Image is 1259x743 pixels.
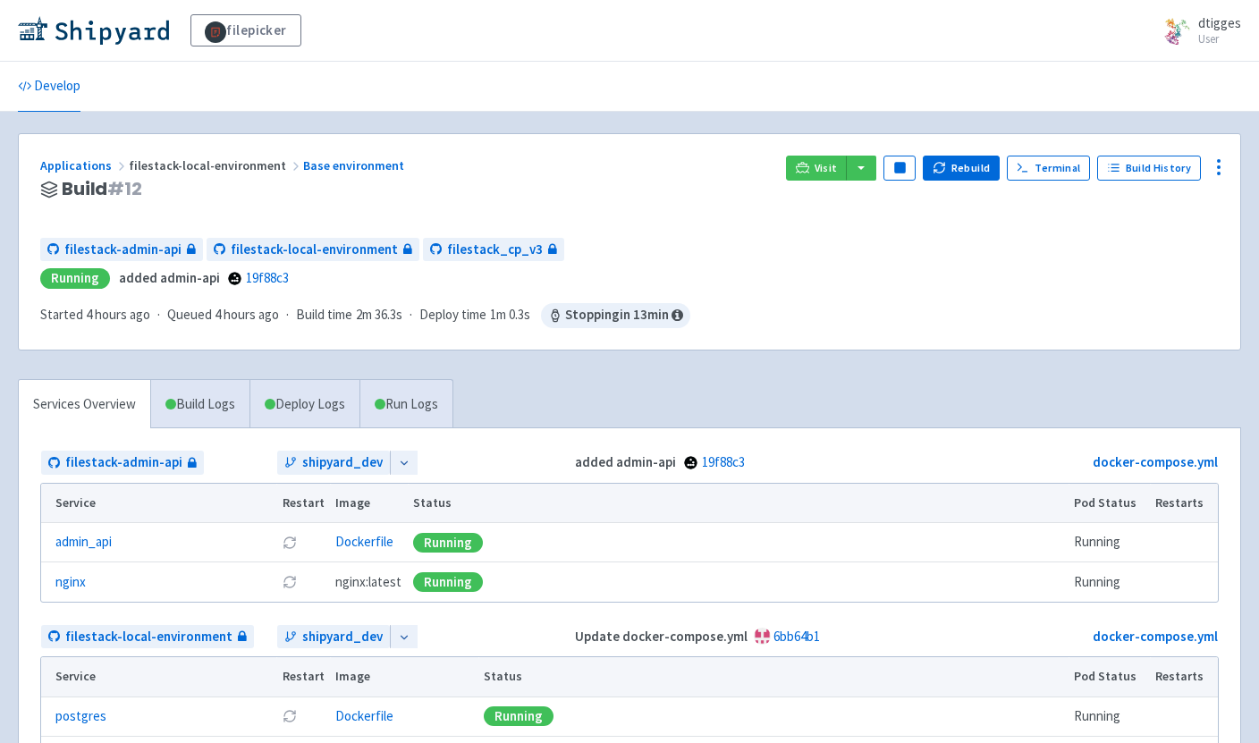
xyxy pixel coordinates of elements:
[231,240,398,260] span: filestack-local-environment
[359,380,452,429] a: Run Logs
[335,533,393,550] a: Dockerfile
[335,707,393,724] a: Dockerfile
[356,305,402,325] span: 2m 36.3s
[1069,523,1150,562] td: Running
[1093,453,1218,470] a: docker-compose.yml
[86,306,150,323] time: 4 hours ago
[447,240,543,260] span: filestack_cp_v3
[413,533,483,553] div: Running
[41,451,204,475] a: filestack-admin-api
[484,706,553,726] div: Running
[40,268,110,289] div: Running
[41,657,276,697] th: Service
[283,709,297,723] button: Restart pod
[40,238,203,262] a: filestack-admin-api
[119,269,220,286] strong: added admin-api
[1150,657,1218,697] th: Restarts
[276,484,330,523] th: Restart
[190,14,301,46] a: filepicker
[1150,484,1218,523] th: Restarts
[55,706,106,727] a: postgres
[883,156,916,181] button: Pause
[330,657,478,697] th: Image
[215,306,279,323] time: 4 hours ago
[330,484,408,523] th: Image
[1069,697,1150,736] td: Running
[773,628,820,645] a: 6bb64b1
[277,625,390,649] a: shipyard_dev
[249,380,359,429] a: Deploy Logs
[167,306,279,323] span: Queued
[64,240,182,260] span: filestack-admin-api
[423,238,564,262] a: filestack_cp_v3
[702,453,745,470] a: 19f88c3
[575,453,676,470] strong: added admin-api
[413,572,483,592] div: Running
[575,628,748,645] strong: Update docker-compose.yml
[1007,156,1090,181] a: Terminal
[490,305,530,325] span: 1m 0.3s
[303,157,407,173] a: Base environment
[65,452,182,473] span: filestack-admin-api
[277,451,390,475] a: shipyard_dev
[541,303,690,328] span: Stopping in 13 min
[1198,33,1241,45] small: User
[419,305,486,325] span: Deploy time
[283,536,297,550] button: Restart pod
[302,627,383,647] span: shipyard_dev
[65,627,232,647] span: filestack-local-environment
[55,532,112,553] a: admin_api
[107,176,142,201] span: # 12
[1152,16,1241,45] a: dtigges User
[55,572,86,593] a: nginx
[923,156,1000,181] button: Rebuild
[41,484,276,523] th: Service
[40,303,690,328] div: · · ·
[18,62,80,112] a: Develop
[408,484,1069,523] th: Status
[276,657,330,697] th: Restart
[1198,14,1241,31] span: dtigges
[40,306,150,323] span: Started
[246,269,289,286] a: 19f88c3
[40,157,129,173] a: Applications
[302,452,383,473] span: shipyard_dev
[207,238,419,262] a: filestack-local-environment
[62,179,142,199] span: Build
[283,575,297,589] button: Restart pod
[1093,628,1218,645] a: docker-compose.yml
[296,305,352,325] span: Build time
[786,156,847,181] a: Visit
[151,380,249,429] a: Build Logs
[1097,156,1201,181] a: Build History
[1069,657,1150,697] th: Pod Status
[335,572,401,593] span: nginx:latest
[1069,562,1150,602] td: Running
[1069,484,1150,523] th: Pod Status
[129,157,303,173] span: filestack-local-environment
[815,161,838,175] span: Visit
[18,16,169,45] img: Shipyard logo
[41,625,254,649] a: filestack-local-environment
[19,380,150,429] a: Services Overview
[478,657,1069,697] th: Status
